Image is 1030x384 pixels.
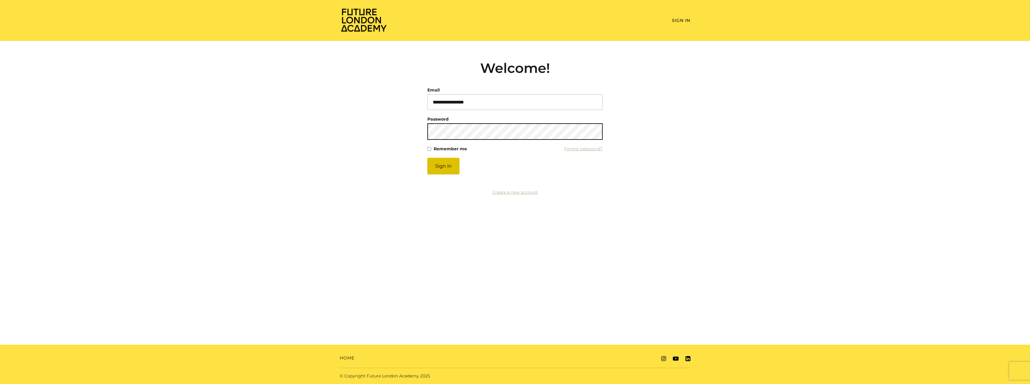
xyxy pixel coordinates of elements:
a: Home [340,355,354,361]
a: Forgot password? [564,145,603,153]
label: Remember me [434,145,467,153]
h2: Welcome! [427,60,603,76]
a: Sign In [672,18,690,23]
label: Email [427,86,440,94]
img: Home Page [340,8,388,32]
label: If you are a human, ignore this field [427,158,432,316]
button: Sign in [427,158,459,174]
div: © Copyright Future London Academy 2025 [335,373,515,379]
a: Create a new account [492,190,538,195]
label: Password [427,115,449,123]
